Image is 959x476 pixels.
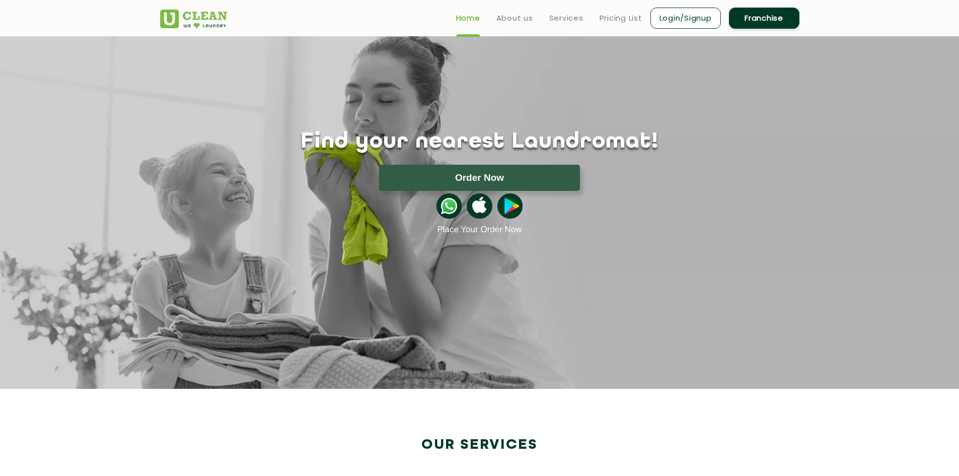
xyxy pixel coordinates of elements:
img: playstoreicon.png [497,193,523,219]
a: Pricing List [600,12,642,24]
a: About us [496,12,533,24]
a: Home [456,12,480,24]
h1: Find your nearest Laundromat! [153,129,807,155]
img: whatsappicon.png [436,193,462,219]
img: apple-icon.png [467,193,492,219]
a: Login/Signup [650,8,721,29]
a: Place Your Order Now [437,225,522,235]
img: UClean Laundry and Dry Cleaning [160,10,227,28]
a: Services [549,12,583,24]
h2: Our Services [160,437,799,453]
a: Franchise [729,8,799,29]
button: Order Now [379,165,580,191]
